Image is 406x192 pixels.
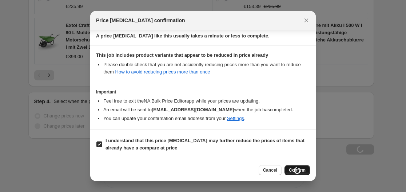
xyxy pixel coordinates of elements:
[263,167,277,173] span: Cancel
[96,52,268,58] b: This job includes product variants that appear to be reduced in price already
[103,106,310,113] li: An email will be sent to when the job has completed .
[96,33,270,39] b: A price [MEDICAL_DATA] like this usually takes a minute or less to complete.
[301,15,311,25] button: Close
[152,107,234,112] b: [EMAIL_ADDRESS][DOMAIN_NAME]
[106,138,304,151] b: I understand that this price [MEDICAL_DATA] may further reduce the prices of items that already h...
[115,69,210,75] a: How to avoid reducing prices more than once
[96,17,185,24] span: Price [MEDICAL_DATA] confirmation
[227,116,244,121] a: Settings
[259,165,282,175] button: Cancel
[103,115,310,122] li: You can update your confirmation email address from your .
[103,61,310,76] li: Please double check that you are not accidently reducing prices more than you want to reduce them
[96,89,310,95] h3: Important
[103,97,310,105] li: Feel free to exit the NA Bulk Price Editor app while your prices are updating.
